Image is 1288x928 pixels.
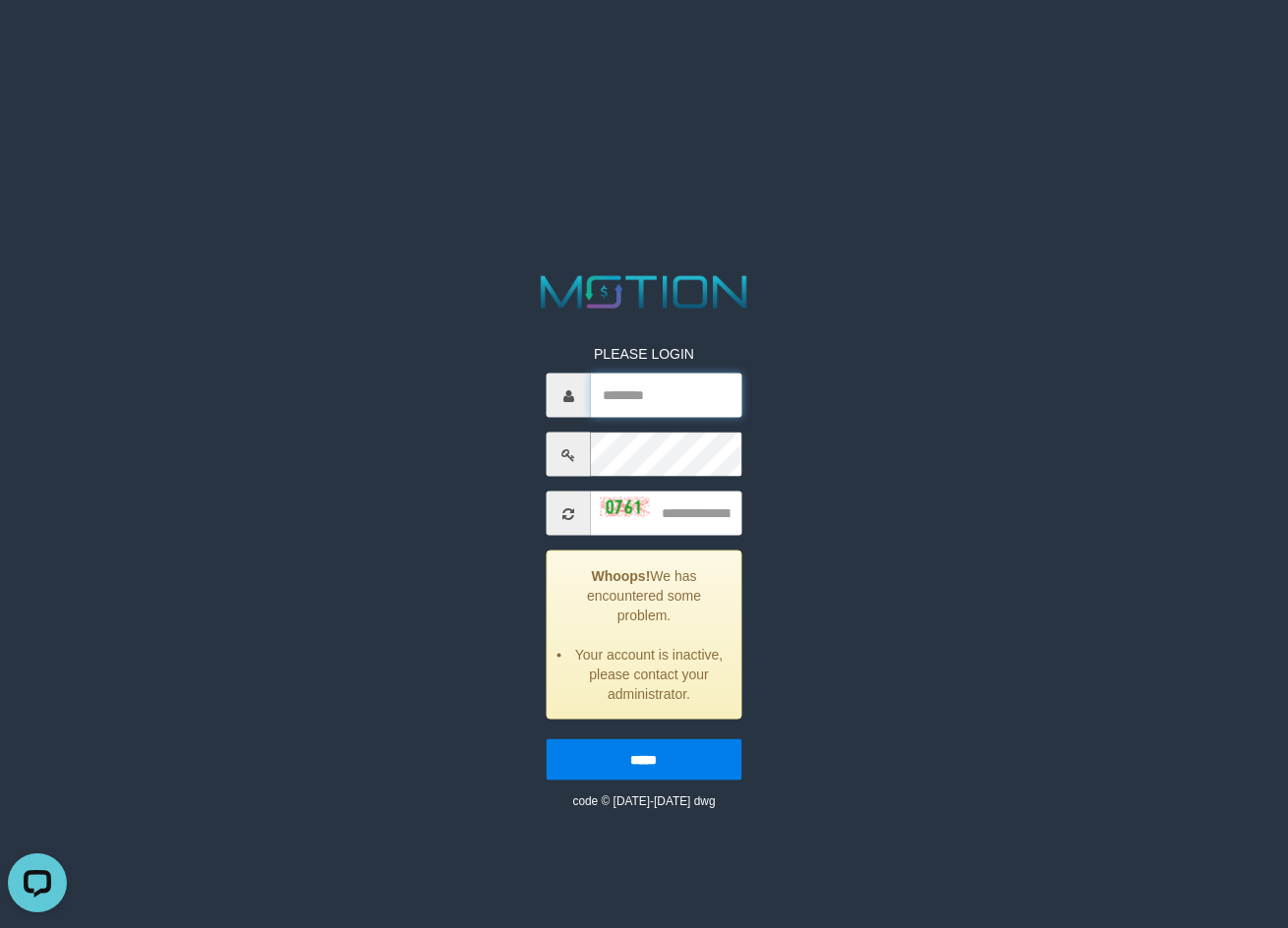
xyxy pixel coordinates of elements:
img: captcha [601,497,650,517]
strong: Whoops! [591,568,650,584]
small: code © [DATE]-[DATE] dwg [572,794,715,808]
img: MOTION_logo.png [531,270,756,315]
div: We has encountered some problem. [547,551,741,720]
button: Open LiveChat chat widget [8,8,67,67]
p: PLEASE LOGIN [547,344,741,364]
li: Your account is inactive, please contact your administrator. [572,645,726,704]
